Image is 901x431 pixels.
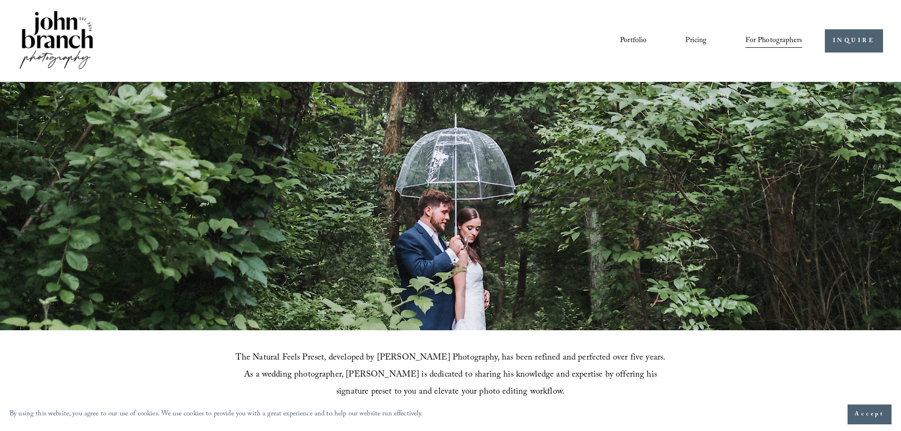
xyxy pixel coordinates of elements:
a: Pricing [685,33,707,49]
a: Portfolio [620,33,647,49]
button: Accept [848,405,892,424]
img: John Branch IV Photography [18,9,95,73]
a: folder dropdown [745,33,802,49]
span: Accept [855,410,884,419]
span: The Natural Feels Preset, developed by [PERSON_NAME] Photography, has been refined and perfected ... [236,351,668,400]
a: INQUIRE [825,29,883,53]
p: By using this website, you agree to our use of cookies. We use cookies to provide you with a grea... [9,408,423,422]
span: For Photographers [745,34,802,48]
